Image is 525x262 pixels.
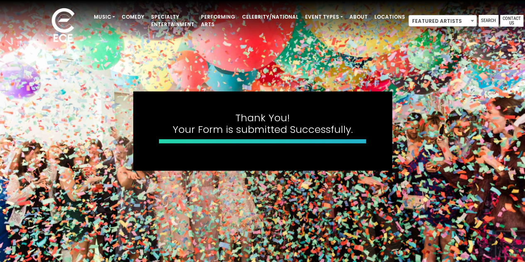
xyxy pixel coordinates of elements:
span: Featured Artists [409,15,476,27]
a: Search [479,15,498,27]
a: Event Types [302,10,346,24]
a: Locations [371,10,408,24]
a: Comedy [118,10,148,24]
a: Music [90,10,118,24]
a: About [346,10,371,24]
a: Specialty Entertainment [148,10,198,32]
h4: Thank You! Your Form is submitted Successfully. [159,112,366,136]
a: Contact Us [500,15,523,27]
a: Celebrity/National [239,10,302,24]
a: Performing Arts [198,10,239,32]
img: ece_new_logo_whitev2-1.png [42,6,84,46]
